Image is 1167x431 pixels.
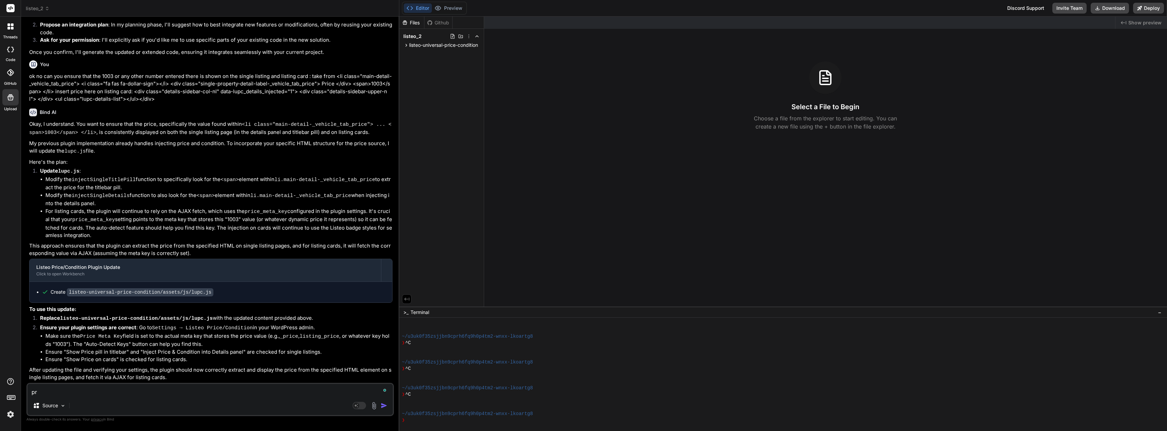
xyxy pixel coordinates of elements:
[60,316,213,321] code: listeo-universal-price-condition/assets/js/lupc.js
[432,3,465,13] button: Preview
[45,192,393,208] li: Modify the function to also look for the element within when injecting into the details panel.
[26,416,394,423] p: Always double-check its answers. Your in Bind
[29,158,393,166] p: Here's the plan:
[196,193,215,199] code: <span>
[29,73,393,103] p: ok no can you ensure that the 1003 or any other number entered there is shown on the single listi...
[29,242,393,257] p: This approach ensures that the plugin can extract the price from the specified HTML on single lis...
[403,309,408,316] span: >_
[1052,3,1087,14] button: Invite Team
[35,324,393,364] li: : Go to in your WordPress admin.
[1156,307,1163,318] button: −
[45,348,393,356] li: Ensure "Show Price pill in titlebar" and "Inject Price & Condition into Details panel" are checke...
[45,176,393,192] li: Modify the function to specifically look for the element within to extract the price for the titl...
[1091,3,1129,14] button: Download
[6,57,15,63] label: code
[4,81,17,86] label: GitHub
[27,384,393,396] textarea: To enrich screen reader interactions, please activate Accessibility in Grammarly extension settings
[40,61,49,68] h6: You
[26,5,50,12] span: listeo_2
[67,288,213,296] code: listeo-universal-price-condition/assets/js/lupc.js
[370,402,378,410] img: attachment
[30,259,381,281] button: Listeo Price/Condition Plugin UpdateClick to open Workbench
[58,169,79,174] code: lupc.js
[402,359,533,366] span: ~/u3uk0f35zsjjbn9cprh6fq9h0p4tm2-wnxx-lkoartg8
[42,402,58,409] p: Source
[45,208,393,239] li: For listing cards, the plugin will continue to rely on the AJAX fetch, which uses the configured ...
[80,334,123,339] code: Price Meta Key
[402,385,533,391] span: ~/u3uk0f35zsjjbn9cprh6fq9h0p4tm2-wnxx-lkoartg8
[72,193,130,199] code: injectSingleDetails
[250,193,351,199] code: li.main-detail-_vehicle_tab_price
[64,149,86,154] code: lupc.js
[72,217,115,223] code: price_meta_key
[40,109,56,116] h6: Bind AI
[35,314,393,324] li: with the updated content provided above.
[409,42,478,48] span: listeo-universal-price-condition
[5,409,16,420] img: settings
[403,33,422,40] span: listeo_2
[35,21,393,36] li: : In my planning phase, I'll suggest how to best integrate new features or modifications, often b...
[40,21,108,28] strong: Propose an integration plan
[404,3,432,13] button: Editor
[405,366,411,372] span: ^C
[29,140,393,156] p: My previous plugin implementation already handles injecting price and condition. To incorporate y...
[280,334,298,339] code: _price
[402,333,533,340] span: ~/u3uk0f35zsjjbn9cprh6fq9h0p4tm2-wnxx-lkoartg8
[4,106,17,112] label: Upload
[45,332,393,348] li: Make sure the field is set to the actual meta key that stores the price value (e.g., , , or whate...
[72,177,136,183] code: injectSingleTitlePill
[29,48,393,56] p: Once you confirm, I'll generate the updated or extended code, ensuring it integrates seamlessly w...
[402,411,533,417] span: ~/u3uk0f35zsjjbn9cprh6fq9h0p4tm2-wnxx-lkoartg8
[1158,309,1162,316] span: −
[3,34,18,40] label: threads
[1128,19,1162,26] span: Show preview
[221,177,239,183] code: <span>
[405,391,411,398] span: ^C
[402,417,405,424] span: ❯
[245,209,287,215] code: price_meta_key
[51,289,213,296] div: Create
[405,340,411,346] span: ^C
[40,324,136,331] strong: Ensure your plugin settings are correct
[40,37,99,43] strong: Ask for your permission
[424,19,452,26] div: Github
[410,309,429,316] span: Terminal
[791,102,859,112] h3: Select a File to Begin
[402,340,405,346] span: ❯
[40,168,79,174] strong: Update
[1003,3,1048,14] div: Discord Support
[45,356,393,364] li: Ensure "Show Price on cards" is checked for listing cards.
[29,120,393,137] p: Okay, I understand. You want to ensure that the price, specifically the value found within , is c...
[29,306,76,312] strong: To use this update:
[36,264,374,271] div: Listeo Price/Condition Plugin Update
[402,366,405,372] span: ❯
[60,403,66,409] img: Pick Models
[402,391,405,398] span: ❯
[274,177,375,183] code: li.main-detail-_vehicle_tab_price
[35,36,393,46] li: : I'll explicitly ask if you'd like me to use specific parts of your existing code in the new sol...
[35,167,393,239] li: :
[91,417,103,421] span: privacy
[1133,3,1164,14] button: Deploy
[399,19,424,26] div: Files
[152,325,253,331] code: Settings → Listeo Price/Condition
[300,334,339,339] code: listing_price
[381,402,387,409] img: icon
[40,315,213,321] strong: Replace
[29,366,393,381] p: After updating the file and verifying your settings, the plugin should now correctly extract and ...
[749,114,901,131] p: Choose a file from the explorer to start editing. You can create a new file using the + button in...
[36,271,374,277] div: Click to open Workbench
